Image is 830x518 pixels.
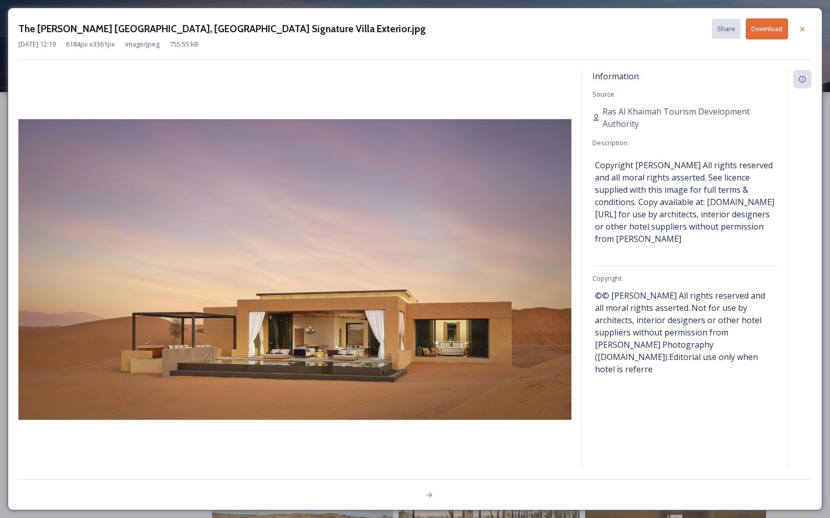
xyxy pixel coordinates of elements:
span: Copyright [PERSON_NAME] All rights reserved and all moral rights asserted. See licence supplied w... [595,159,775,245]
span: [DATE] 12:19 [18,39,56,49]
span: image/jpeg [125,39,159,49]
h3: The [PERSON_NAME] [GEOGRAPHIC_DATA], [GEOGRAPHIC_DATA] Signature Villa Exterior.jpg [18,21,426,36]
span: Information [592,71,639,82]
button: Download [746,18,788,39]
span: Description [592,138,628,147]
img: FE17C7AC-57D1-4DBD-B785B2628BBC43C7.jpg [18,119,571,420]
span: ©© [PERSON_NAME] All rights reserved and all moral rights asserted..Not for use by architects, in... [595,289,775,375]
span: Copyright [592,274,621,283]
button: Share [712,19,741,39]
span: Source [592,89,614,99]
span: Ras Al Khaimah Tourism Development Authority [603,105,777,130]
span: 755.55 kB [170,39,198,49]
span: 6184 px x 3361 px [66,39,115,49]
